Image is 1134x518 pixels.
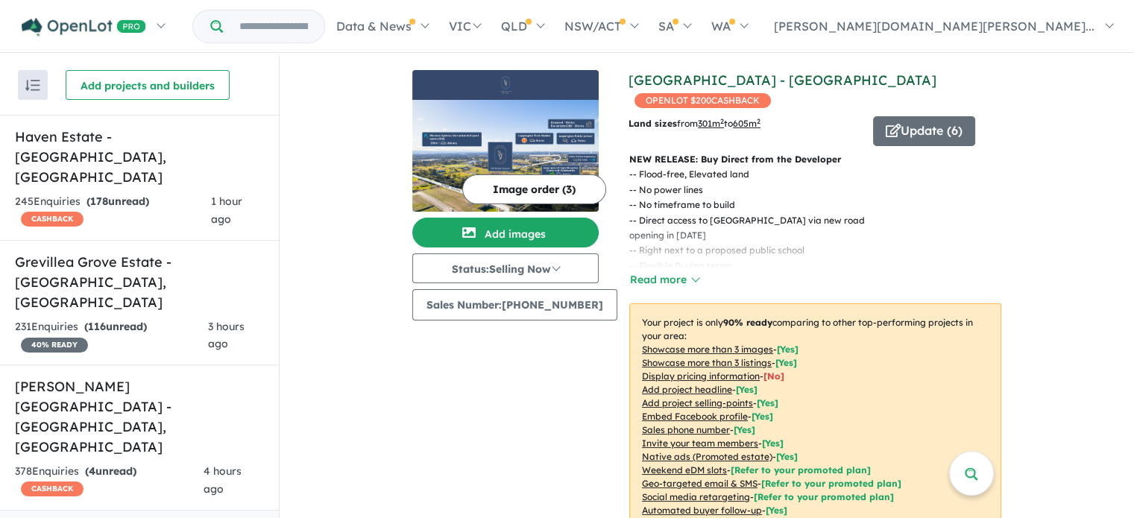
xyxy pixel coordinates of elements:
span: [Yes] [776,451,798,462]
u: Showcase more than 3 images [642,344,773,355]
u: Display pricing information [642,370,760,382]
span: [Yes] [766,505,787,516]
u: Geo-targeted email & SMS [642,478,757,489]
span: 116 [88,320,106,333]
h5: [PERSON_NAME][GEOGRAPHIC_DATA] - [GEOGRAPHIC_DATA] , [GEOGRAPHIC_DATA] [15,376,264,457]
span: 4 hours ago [204,464,242,496]
strong: ( unread) [84,320,147,333]
b: Land sizes [629,118,677,129]
button: Sales Number:[PHONE_NUMBER] [412,289,617,320]
span: to [724,118,760,129]
u: Embed Facebook profile [642,411,748,422]
button: Read more [629,271,699,288]
img: Leppington Square Estate - Leppington [412,100,599,212]
span: [ Yes ] [777,344,798,355]
span: [Refer to your promoted plan] [761,478,901,489]
u: 605 m [733,118,760,129]
a: Leppington Square Estate - Leppington LogoLeppington Square Estate - Leppington [412,70,599,212]
h5: Grevillea Grove Estate - [GEOGRAPHIC_DATA] , [GEOGRAPHIC_DATA] [15,252,264,312]
span: [Refer to your promoted plan] [731,464,871,476]
span: [ No ] [763,370,784,382]
span: [ Yes ] [736,384,757,395]
span: 40 % READY [21,338,88,353]
p: - - No power lines [629,183,1013,198]
u: Native ads (Promoted estate) [642,451,772,462]
div: 378 Enquir ies [15,463,204,499]
div: 231 Enquir ies [15,318,208,354]
p: from [629,116,862,131]
b: 90 % ready [723,317,772,328]
a: [GEOGRAPHIC_DATA] - [GEOGRAPHIC_DATA] [629,72,936,89]
img: Openlot PRO Logo White [22,18,146,37]
span: 178 [90,195,108,208]
button: Add projects and builders [66,70,230,100]
u: Invite your team members [642,438,758,449]
strong: ( unread) [86,195,149,208]
img: sort.svg [25,80,40,91]
sup: 2 [720,117,724,125]
input: Try estate name, suburb, builder or developer [226,10,321,42]
span: [Refer to your promoted plan] [754,491,894,502]
u: Add project selling-points [642,397,753,408]
span: 1 hour ago [211,195,242,226]
span: [ Yes ] [757,397,778,408]
span: 4 [89,464,95,478]
img: Leppington Square Estate - Leppington Logo [418,76,593,94]
p: - - Right next to a proposed public school [629,243,1013,258]
p: - - Flexible Buying terms [629,259,1013,274]
span: [PERSON_NAME][DOMAIN_NAME][PERSON_NAME]... [774,19,1094,34]
div: 245 Enquir ies [15,193,211,229]
u: Showcase more than 3 listings [642,357,772,368]
button: Status:Selling Now [412,253,599,283]
span: [ Yes ] [752,411,773,422]
span: CASHBACK [21,481,84,496]
u: Sales phone number [642,424,730,435]
u: Weekend eDM slots [642,464,727,476]
u: 301 m [698,118,724,129]
p: - - Flood-free, Elevated land [629,167,1013,182]
button: Update (6) [873,116,975,146]
button: Add images [412,218,599,247]
span: [ Yes ] [762,438,784,449]
p: - - No timeframe to build [629,198,1013,212]
p: NEW RELEASE: Buy Direct from the Developer [629,152,1001,167]
strong: ( unread) [85,464,136,478]
button: Image order (3) [462,174,606,204]
p: - - Direct access to [GEOGRAPHIC_DATA] via new road opening in [DATE] [629,213,1013,244]
span: OPENLOT $ 200 CASHBACK [634,93,771,108]
u: Social media retargeting [642,491,750,502]
span: [ Yes ] [775,357,797,368]
span: CASHBACK [21,212,84,227]
sup: 2 [757,117,760,125]
span: [ Yes ] [734,424,755,435]
u: Automated buyer follow-up [642,505,762,516]
u: Add project headline [642,384,732,395]
h5: Haven Estate - [GEOGRAPHIC_DATA] , [GEOGRAPHIC_DATA] [15,127,264,187]
span: 3 hours ago [208,320,245,351]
